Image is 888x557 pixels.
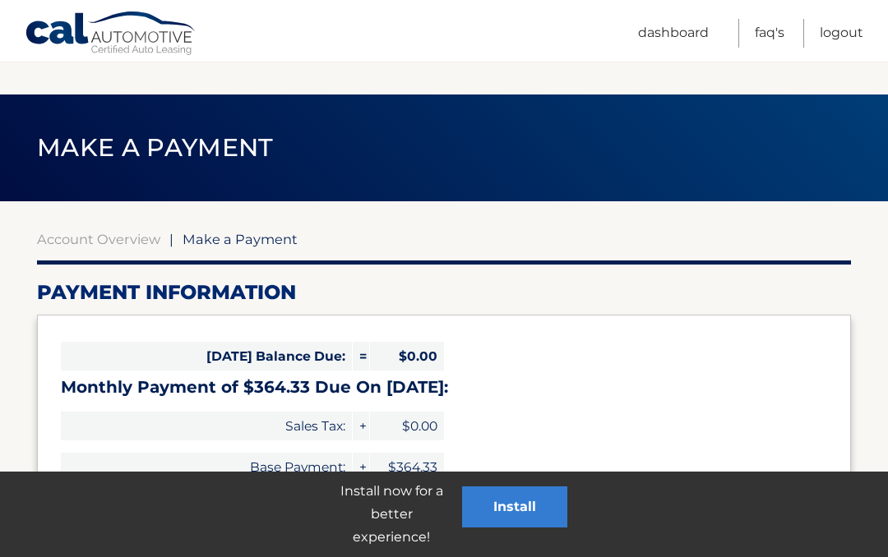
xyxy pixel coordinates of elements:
h2: Payment Information [37,280,851,305]
p: Install now for a better experience! [321,480,462,549]
a: FAQ's [755,19,784,48]
span: Make a Payment [183,231,298,247]
a: Account Overview [37,231,160,247]
button: Install [462,486,567,527]
span: $0.00 [370,342,444,371]
span: Make a Payment [37,132,273,163]
span: | [169,231,173,247]
a: Dashboard [638,19,709,48]
h3: Monthly Payment of $364.33 Due On [DATE]: [61,377,827,398]
span: Base Payment: [61,453,352,481]
span: $0.00 [370,412,444,440]
span: = [353,342,369,371]
span: Sales Tax: [61,412,352,440]
span: + [353,412,369,440]
span: + [353,453,369,481]
a: Logout [820,19,863,48]
span: $364.33 [370,453,444,481]
a: Cal Automotive [25,11,197,58]
span: [DATE] Balance Due: [61,342,352,371]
